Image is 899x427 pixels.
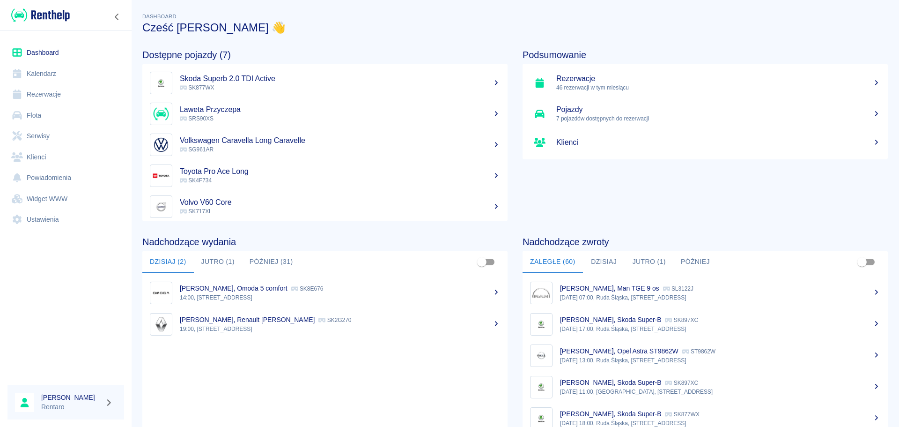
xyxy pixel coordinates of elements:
[7,63,124,84] a: Kalendarz
[180,198,500,207] h5: Volvo V60 Core
[41,393,101,402] h6: [PERSON_NAME]
[523,236,888,247] h4: Nadchodzące zwroty
[7,84,124,105] a: Rezerwacje
[532,315,550,333] img: Image
[41,402,101,412] p: Rentaro
[523,371,888,403] a: Image[PERSON_NAME], Skoda Super-B SK897XC[DATE] 11:00, [GEOGRAPHIC_DATA], [STREET_ADDRESS]
[556,105,880,114] h5: Pojazdy
[556,138,880,147] h5: Klienci
[560,347,678,355] p: [PERSON_NAME], Opel Astra ST9862W
[180,208,212,215] span: SK717XL
[180,293,500,302] p: 14:00, [STREET_ADDRESS]
[560,356,880,365] p: [DATE] 13:00, Ruda Śląska, [STREET_ADDRESS]
[180,136,500,145] h5: Volkswagen Caravella Long Caravelle
[523,98,888,129] a: Pojazdy7 pojazdów dostępnych do rezerwacji
[142,191,508,222] a: ImageVolvo V60 Core SK717XL
[242,251,301,273] button: Później (31)
[7,188,124,210] a: Widget WWW
[152,74,170,92] img: Image
[180,325,500,333] p: 19:00, [STREET_ADDRESS]
[523,129,888,156] a: Klienci
[523,67,888,98] a: Rezerwacje46 rezerwacji w tym miesiącu
[7,42,124,63] a: Dashboard
[180,115,214,122] span: SRS90XS
[665,411,699,418] p: SK877WX
[318,317,351,323] p: SK2G270
[523,277,888,308] a: Image[PERSON_NAME], Man TGE 9 os SL3122J[DATE] 07:00, Ruda Śląska, [STREET_ADDRESS]
[152,136,170,154] img: Image
[560,293,880,302] p: [DATE] 07:00, Ruda Śląska, [STREET_ADDRESS]
[194,251,242,273] button: Jutro (1)
[180,167,500,176] h5: Toyota Pro Ace Long
[556,114,880,123] p: 7 pojazdów dostępnych do rezerwacji
[152,105,170,123] img: Image
[180,74,500,83] h5: Skoda Superb 2.0 TDI Active
[560,388,880,396] p: [DATE] 11:00, [GEOGRAPHIC_DATA], [STREET_ADDRESS]
[142,21,888,34] h3: Cześć [PERSON_NAME] 👋
[853,253,871,271] span: Pokaż przypisane tylko do mnie
[523,308,888,340] a: Image[PERSON_NAME], Skoda Super-B SK897XC[DATE] 17:00, Ruda Śląska, [STREET_ADDRESS]
[152,198,170,216] img: Image
[560,325,880,333] p: [DATE] 17:00, Ruda Śląska, [STREET_ADDRESS]
[142,251,194,273] button: Dzisiaj (2)
[180,177,212,184] span: SK4F734
[142,67,508,98] a: ImageSkoda Superb 2.0 TDI Active SK877WX
[532,347,550,365] img: Image
[110,11,124,23] button: Zwiń nawigację
[473,253,491,271] span: Pokaż przypisane tylko do mnie
[7,167,124,188] a: Powiadomienia
[7,105,124,126] a: Flota
[682,348,715,355] p: ST9862W
[625,251,673,273] button: Jutro (1)
[532,284,550,302] img: Image
[663,285,693,292] p: SL3122J
[152,284,170,302] img: Image
[152,315,170,333] img: Image
[142,277,508,308] a: Image[PERSON_NAME], Omoda 5 comfort SK8E67614:00, [STREET_ADDRESS]
[11,7,70,23] img: Renthelp logo
[560,316,661,323] p: [PERSON_NAME], Skoda Super-B
[142,14,177,19] span: Dashboard
[180,146,214,153] span: SG961AR
[180,84,214,91] span: SK877WX
[560,285,659,292] p: [PERSON_NAME], Man TGE 9 os
[7,147,124,168] a: Klienci
[142,129,508,160] a: ImageVolkswagen Caravella Long Caravelle SG961AR
[523,49,888,60] h4: Podsumowanie
[556,83,880,92] p: 46 rezerwacji w tym miesiącu
[142,160,508,191] a: ImageToyota Pro Ace Long SK4F734
[152,167,170,185] img: Image
[7,7,70,23] a: Renthelp logo
[560,410,661,418] p: [PERSON_NAME], Skoda Super-B
[532,378,550,396] img: Image
[665,380,698,386] p: SK897XC
[583,251,625,273] button: Dzisiaj
[556,74,880,83] h5: Rezerwacje
[673,251,717,273] button: Później
[180,285,287,292] p: [PERSON_NAME], Omoda 5 comfort
[523,340,888,371] a: Image[PERSON_NAME], Opel Astra ST9862W ST9862W[DATE] 13:00, Ruda Śląska, [STREET_ADDRESS]
[523,251,583,273] button: Zaległe (60)
[180,316,315,323] p: [PERSON_NAME], Renault [PERSON_NAME]
[7,209,124,230] a: Ustawienia
[142,308,508,340] a: Image[PERSON_NAME], Renault [PERSON_NAME] SK2G27019:00, [STREET_ADDRESS]
[665,317,698,323] p: SK897XC
[560,379,661,386] p: [PERSON_NAME], Skoda Super-B
[7,126,124,147] a: Serwisy
[180,105,500,114] h5: Laweta Przyczepa
[291,285,324,292] p: SK8E676
[142,98,508,129] a: ImageLaweta Przyczepa SRS90XS
[142,49,508,60] h4: Dostępne pojazdy (7)
[142,236,508,247] h4: Nadchodzące wydania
